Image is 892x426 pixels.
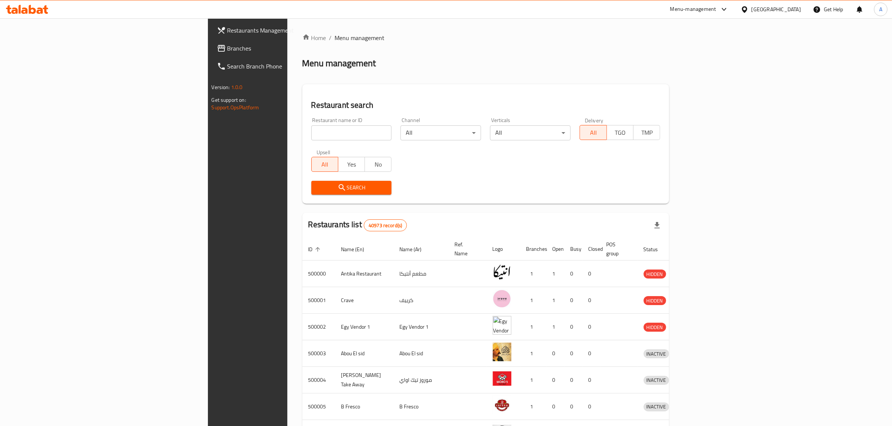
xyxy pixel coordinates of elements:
button: TMP [633,125,660,140]
img: Abou El sid [493,343,511,361]
span: ID [308,245,323,254]
span: Menu management [335,33,385,42]
span: All [315,159,335,170]
div: HIDDEN [644,296,666,305]
td: 0 [583,393,601,420]
span: INACTIVE [644,350,669,358]
span: Status [644,245,668,254]
td: 0 [583,340,601,367]
button: Search [311,181,392,195]
th: Busy [565,238,583,261]
h2: Restaurants list [308,219,407,231]
span: Branches [227,44,351,53]
td: 1 [520,340,547,367]
span: Search [317,183,386,192]
div: INACTIVE [644,402,669,411]
img: Crave [493,289,511,308]
td: 1 [547,314,565,340]
td: 0 [583,314,601,340]
td: 1 [520,287,547,314]
span: Get support on: [212,95,246,105]
span: TMP [637,127,657,138]
span: HIDDEN [644,323,666,332]
span: INACTIVE [644,376,669,384]
span: Yes [341,159,362,170]
a: Branches [211,39,357,57]
a: Restaurants Management [211,21,357,39]
td: موروز تيك اواي [394,367,449,393]
td: Antika Restaurant [335,261,394,287]
td: Abou El sid [394,340,449,367]
span: Version: [212,82,230,92]
label: Upsell [317,149,330,155]
td: Crave [335,287,394,314]
a: Support.OpsPlatform [212,103,259,112]
th: Closed [583,238,601,261]
span: Name (Ar) [400,245,432,254]
div: Export file [648,216,666,234]
td: 0 [547,393,565,420]
span: 1.0.0 [231,82,243,92]
button: TGO [607,125,634,140]
td: 0 [565,287,583,314]
td: 1 [520,261,547,287]
td: 0 [547,340,565,367]
span: A [879,5,882,13]
button: Yes [338,157,365,172]
td: 1 [520,367,547,393]
button: All [311,157,338,172]
td: B Fresco [394,393,449,420]
h2: Menu management [302,57,376,69]
td: كرييف [394,287,449,314]
span: TGO [610,127,631,138]
td: 0 [583,367,601,393]
span: Ref. Name [455,240,478,258]
td: 0 [565,393,583,420]
input: Search for restaurant name or ID.. [311,125,392,140]
img: B Fresco [493,396,511,414]
th: Branches [520,238,547,261]
span: HIDDEN [644,270,666,279]
td: Abou El sid [335,340,394,367]
span: POS group [607,240,629,258]
td: 0 [547,367,565,393]
span: Name (En) [341,245,374,254]
td: 0 [565,314,583,340]
td: Egy Vendor 1 [394,314,449,340]
td: [PERSON_NAME] Take Away [335,367,394,393]
h2: Restaurant search [311,100,660,111]
span: 40973 record(s) [364,222,406,229]
img: Moro's Take Away [493,369,511,388]
span: HIDDEN [644,296,666,305]
span: No [368,159,388,170]
td: Egy Vendor 1 [335,314,394,340]
button: No [365,157,391,172]
td: 0 [565,340,583,367]
th: Logo [487,238,520,261]
div: Total records count [364,219,407,231]
div: Menu-management [670,5,716,14]
img: Antika Restaurant [493,263,511,282]
span: Search Branch Phone [227,62,351,71]
td: 0 [565,261,583,287]
img: Egy Vendor 1 [493,316,511,335]
span: INACTIVE [644,402,669,411]
td: 1 [547,261,565,287]
span: All [583,127,604,138]
td: 0 [583,261,601,287]
a: Search Branch Phone [211,57,357,75]
td: 1 [547,287,565,314]
button: All [580,125,607,140]
th: Open [547,238,565,261]
div: All [490,125,571,140]
td: 0 [565,367,583,393]
td: B Fresco [335,393,394,420]
td: 1 [520,314,547,340]
td: مطعم أنتيكا [394,261,449,287]
div: All [400,125,481,140]
td: 1 [520,393,547,420]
